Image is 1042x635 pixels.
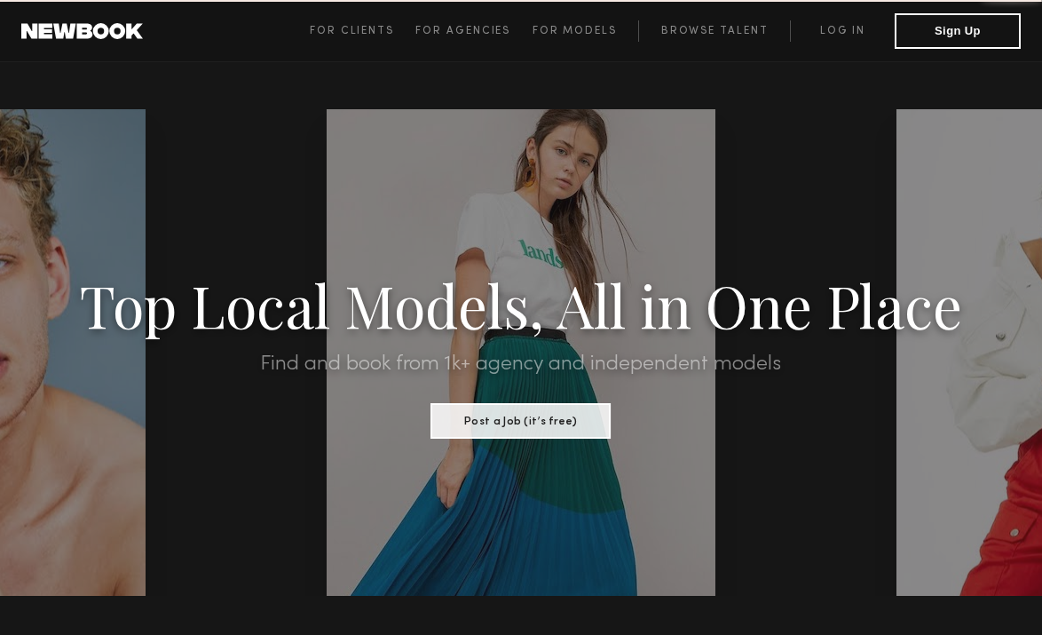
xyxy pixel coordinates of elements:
[895,13,1021,49] button: Sign Up
[430,409,611,429] a: Post a Job (it’s free)
[638,20,790,42] a: Browse Talent
[533,20,639,42] a: For Models
[533,26,617,36] span: For Models
[310,26,394,36] span: For Clients
[415,26,510,36] span: For Agencies
[415,20,532,42] a: For Agencies
[78,353,964,375] h2: Find and book from 1k+ agency and independent models
[430,403,611,439] button: Post a Job (it’s free)
[78,277,964,332] h1: Top Local Models, All in One Place
[790,20,895,42] a: Log in
[310,20,415,42] a: For Clients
